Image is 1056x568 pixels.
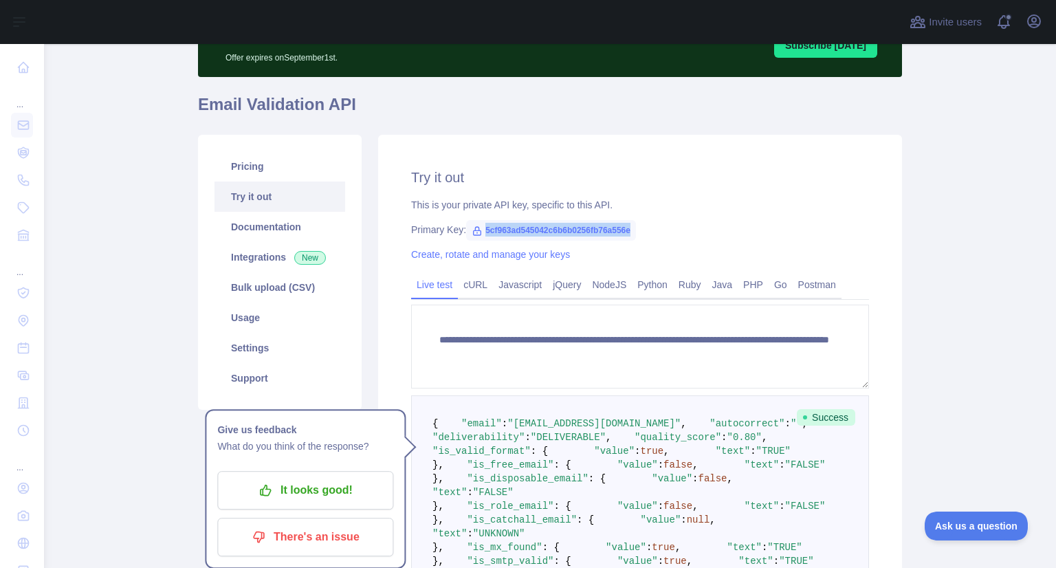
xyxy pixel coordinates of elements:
[432,487,467,498] span: "text"
[432,459,444,470] span: },
[467,528,472,539] span: :
[588,473,606,484] span: : {
[785,501,826,512] span: "FALSE"
[214,333,345,363] a: Settings
[502,418,507,429] span: :
[769,274,793,296] a: Go
[547,274,586,296] a: jQuery
[432,446,531,457] span: "is_valid_format"
[797,409,855,426] span: Success
[692,501,698,512] span: ,
[214,242,345,272] a: Integrations New
[214,272,345,303] a: Bulk upload (CSV)
[432,556,444,567] span: },
[217,422,393,438] h1: Give us feedback
[473,487,514,498] span: "FALSE"
[432,418,438,429] span: {
[687,556,692,567] span: ,
[606,542,646,553] span: "value"
[507,418,681,429] span: "[EMAIL_ADDRESS][DOMAIN_NAME]"
[785,418,791,429] span: :
[11,83,33,110] div: ...
[411,198,869,212] div: This is your private API key, specific to this API.
[294,251,326,265] span: New
[635,446,640,457] span: :
[617,556,658,567] span: "value"
[756,446,791,457] span: "TRUE"
[692,473,698,484] span: :
[432,432,525,443] span: "deliverability"
[11,446,33,473] div: ...
[738,274,769,296] a: PHP
[779,459,784,470] span: :
[727,432,762,443] span: "0.80"
[553,501,571,512] span: : {
[779,556,813,567] span: "TRUE"
[673,274,707,296] a: Ruby
[458,274,493,296] a: cURL
[432,542,444,553] span: },
[681,418,686,429] span: ,
[214,182,345,212] a: Try it out
[632,274,673,296] a: Python
[646,542,652,553] span: :
[681,514,686,525] span: :
[925,512,1028,540] iframe: Toggle Customer Support
[217,471,393,510] button: It looks good!
[553,556,571,567] span: : {
[217,518,393,556] button: There's an issue
[774,33,877,58] button: Subscribe [DATE]
[727,473,733,484] span: ,
[635,432,721,443] span: "quality_score"
[687,514,710,525] span: null
[745,459,779,470] span: "text"
[641,514,681,525] span: "value"
[762,432,767,443] span: ,
[467,514,577,525] span: "is_catchall_email"
[929,14,982,30] span: Invite users
[785,459,826,470] span: "FALSE"
[791,418,802,429] span: ""
[432,473,444,484] span: },
[658,501,663,512] span: :
[658,459,663,470] span: :
[692,459,698,470] span: ,
[745,501,779,512] span: "text"
[11,250,33,278] div: ...
[907,11,984,33] button: Invite users
[493,274,547,296] a: Javascript
[228,479,383,502] p: It looks good!
[773,556,779,567] span: :
[652,542,675,553] span: true
[663,459,692,470] span: false
[762,542,767,553] span: :
[716,446,750,457] span: "text"
[411,274,458,296] a: Live test
[214,363,345,393] a: Support
[467,459,553,470] span: "is_free_email"
[466,220,636,241] span: 5cf963ad545042c6b6b0256fb76a556e
[675,542,681,553] span: ,
[198,94,902,127] h1: Email Validation API
[411,168,869,187] h2: Try it out
[217,438,393,455] p: What do you think of the response?
[640,446,663,457] span: true
[663,556,687,567] span: true
[586,274,632,296] a: NodeJS
[663,446,669,457] span: ,
[525,432,530,443] span: :
[228,525,383,549] p: There's an issue
[767,542,802,553] span: "TRUE"
[467,556,553,567] span: "is_smtp_valid"
[727,542,762,553] span: "text"
[594,446,635,457] span: "value"
[750,446,756,457] span: :
[652,473,692,484] span: "value"
[709,418,784,429] span: "autocorrect"
[793,274,841,296] a: Postman
[802,418,808,429] span: ,
[707,274,738,296] a: Java
[432,514,444,525] span: },
[467,487,472,498] span: :
[738,556,773,567] span: "text"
